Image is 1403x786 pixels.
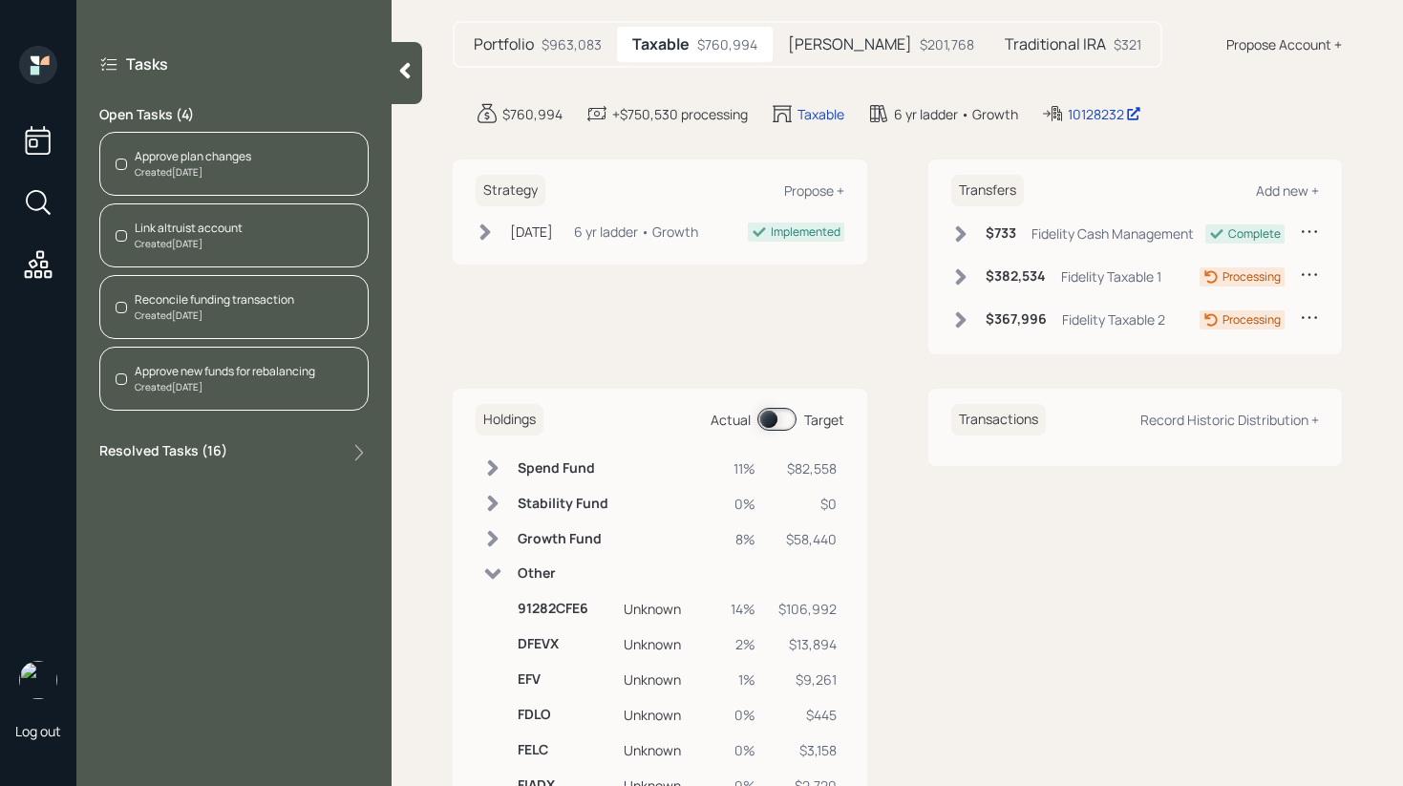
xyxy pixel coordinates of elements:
div: $445 [778,705,837,725]
h6: Stability Fund [518,496,608,512]
h6: Growth Fund [518,531,608,547]
h6: DFEVX [518,636,608,652]
div: Created [DATE] [135,308,294,323]
div: $58,440 [778,529,837,549]
h5: Traditional IRA [1005,35,1106,53]
div: Unknown [624,634,715,654]
img: retirable_logo.png [19,661,57,699]
div: Created [DATE] [135,165,251,180]
div: Processing [1222,268,1281,286]
h6: $367,996 [986,311,1047,328]
div: Reconcile funding transaction [135,291,294,308]
div: Unknown [624,740,715,760]
div: 6 yr ladder • Growth [574,222,698,242]
div: 14% [731,599,755,619]
label: Open Tasks ( 4 ) [99,105,369,124]
div: Propose + [784,181,844,200]
div: Add new + [1256,181,1319,200]
div: Link altruist account [135,220,243,237]
div: 6 yr ladder • Growth [894,104,1018,124]
h6: FDLO [518,707,608,723]
h6: Strategy [476,175,545,206]
h6: Transfers [951,175,1024,206]
label: Tasks [126,53,168,74]
div: $9,261 [778,669,837,690]
div: Unknown [624,669,715,690]
label: Resolved Tasks ( 16 ) [99,441,227,464]
div: Taxable [797,104,844,124]
h5: Taxable [632,35,690,53]
div: 8% [731,529,755,549]
h6: $382,534 [986,268,1046,285]
h5: [PERSON_NAME] [788,35,912,53]
h6: FELC [518,742,608,758]
h6: Holdings [476,404,543,435]
div: $106,992 [778,599,837,619]
div: $82,558 [778,458,837,478]
div: Approve plan changes [135,148,251,165]
div: Propose Account + [1226,34,1342,54]
div: 0% [731,705,755,725]
div: Processing [1222,311,1281,329]
div: 0% [731,740,755,760]
h6: EFV [518,671,608,688]
div: 2% [731,634,755,654]
div: Record Historic Distribution + [1140,411,1319,429]
div: $3,158 [778,740,837,760]
h6: Spend Fund [518,460,608,477]
div: 10128232 [1068,104,1141,124]
h6: Other [518,565,608,582]
div: Implemented [771,223,840,241]
div: Fidelity Cash Management [1031,223,1194,244]
div: $963,083 [542,34,602,54]
div: $321 [1114,34,1141,54]
h5: Portfolio [474,35,534,53]
div: 0% [731,494,755,514]
div: Created [DATE] [135,237,243,251]
div: $760,994 [502,104,563,124]
div: Created [DATE] [135,380,315,394]
div: Approve new funds for rebalancing [135,363,315,380]
div: Unknown [624,705,715,725]
div: Fidelity Taxable 2 [1062,309,1165,329]
div: Complete [1228,225,1281,243]
div: [DATE] [510,222,553,242]
div: 1% [731,669,755,690]
div: $13,894 [778,634,837,654]
div: Log out [15,722,61,740]
div: Unknown [624,599,715,619]
div: $201,768 [920,34,974,54]
div: Actual [711,410,751,430]
div: Target [804,410,844,430]
div: Fidelity Taxable 1 [1061,266,1161,287]
h6: 91282CFE6 [518,601,608,617]
h6: $733 [986,225,1016,242]
h6: Transactions [951,404,1046,435]
div: 11% [731,458,755,478]
div: +$750,530 processing [612,104,748,124]
div: $760,994 [697,34,757,54]
div: $0 [778,494,837,514]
